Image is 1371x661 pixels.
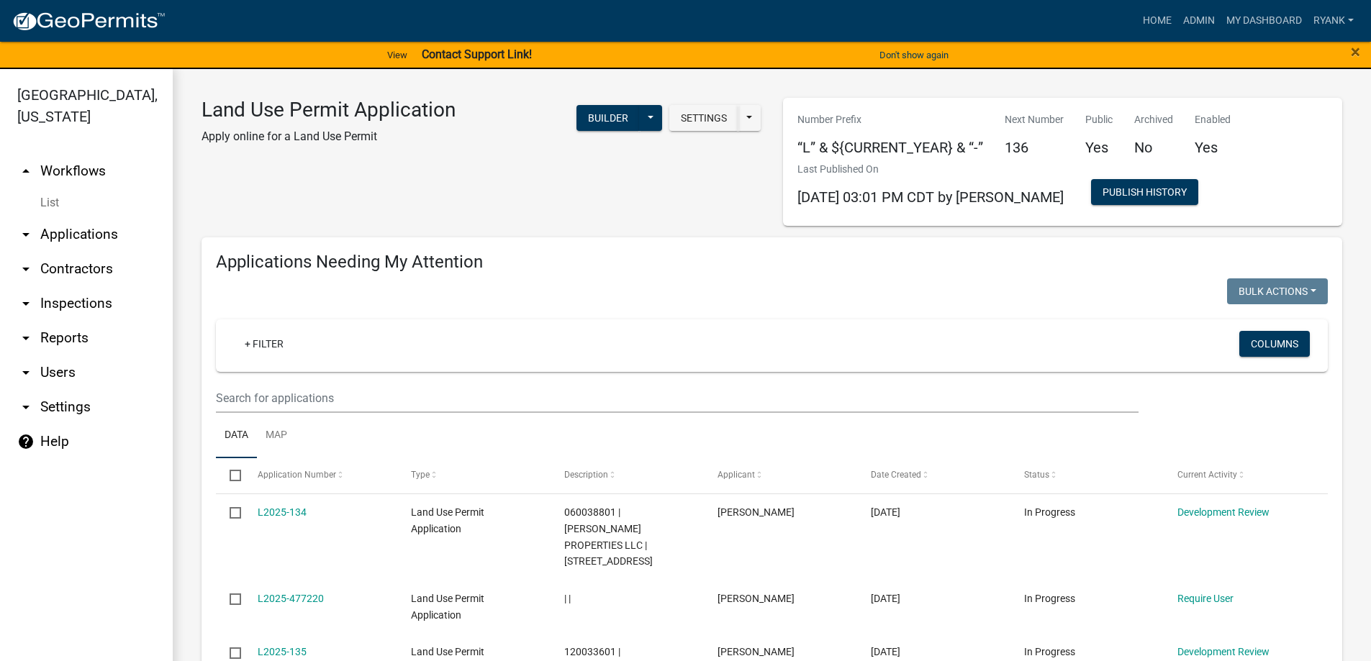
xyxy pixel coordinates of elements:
h3: Land Use Permit Application [202,98,456,122]
a: Development Review [1177,506,1270,518]
a: Admin [1177,7,1221,35]
span: In Progress [1024,506,1075,518]
span: Curtis J Fernholz [718,646,795,657]
i: arrow_drop_down [17,398,35,416]
p: Apply online for a Land Use Permit [202,128,456,145]
a: L2025-135 [258,646,307,657]
i: arrow_drop_down [17,364,35,381]
a: My Dashboard [1221,7,1308,35]
span: TYLER M HEINEN [718,506,795,518]
a: + Filter [233,331,295,357]
i: arrow_drop_down [17,329,35,347]
a: Home [1137,7,1177,35]
h4: Applications Needing My Attention [216,252,1328,273]
i: help [17,433,35,450]
h5: 136 [1005,139,1064,156]
wm-modal-confirm: Workflow Publish History [1091,187,1198,199]
a: Data [216,413,257,459]
span: In Progress [1024,646,1075,657]
p: Number Prefix [797,112,983,127]
span: Application Number [258,470,336,480]
a: Development Review [1177,646,1270,657]
button: Builder [576,105,640,131]
span: Ryan Kolb [718,593,795,604]
span: In Progress [1024,593,1075,604]
a: View [381,43,413,67]
h5: Yes [1195,139,1231,156]
strong: Contact Support Link! [422,47,532,61]
i: arrow_drop_down [17,226,35,243]
span: Status [1024,470,1049,480]
p: Archived [1134,112,1173,127]
span: | | [564,593,571,604]
button: Close [1351,43,1360,60]
a: RyanK [1308,7,1359,35]
datatable-header-cell: Description [551,458,704,493]
span: Applicant [718,470,755,480]
button: Publish History [1091,179,1198,205]
span: [DATE] 03:01 PM CDT by [PERSON_NAME] [797,188,1064,206]
p: Public [1085,112,1113,127]
a: Map [257,413,296,459]
span: 09/09/2025 [871,646,900,657]
span: Land Use Permit Application [411,506,484,534]
span: Current Activity [1177,470,1237,480]
span: 09/15/2025 [871,506,900,518]
h5: No [1134,139,1173,156]
datatable-header-cell: Applicant [704,458,857,493]
span: 09/11/2025 [871,593,900,604]
a: L2025-477220 [258,593,324,604]
i: arrow_drop_down [17,260,35,278]
span: Land Use Permit Application [411,593,484,621]
a: L2025-134 [258,506,307,518]
span: 060038801 | HEINEN PROPERTIES LLC | 17000 HWY 10 NW [564,506,653,567]
p: Enabled [1195,112,1231,127]
button: Bulk Actions [1227,278,1328,304]
datatable-header-cell: Status [1010,458,1164,493]
span: Type [411,470,430,480]
input: Search for applications [216,383,1139,413]
datatable-header-cell: Select [216,458,243,493]
button: Columns [1239,331,1310,357]
a: Require User [1177,593,1234,604]
p: Last Published On [797,162,1064,177]
h5: Yes [1085,139,1113,156]
i: arrow_drop_up [17,163,35,180]
p: Next Number [1005,112,1064,127]
datatable-header-cell: Type [397,458,550,493]
button: Settings [669,105,738,131]
i: arrow_drop_down [17,295,35,312]
datatable-header-cell: Date Created [857,458,1010,493]
span: × [1351,42,1360,62]
span: Description [564,470,608,480]
datatable-header-cell: Application Number [243,458,397,493]
h5: “L” & ${CURRENT_YEAR} & “-” [797,139,983,156]
span: Date Created [871,470,921,480]
button: Don't show again [874,43,954,67]
datatable-header-cell: Current Activity [1164,458,1317,493]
